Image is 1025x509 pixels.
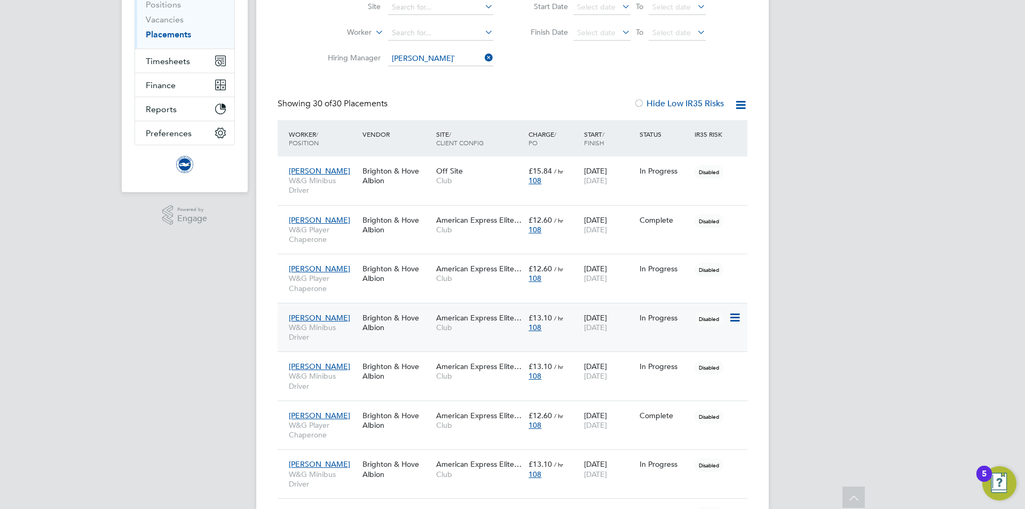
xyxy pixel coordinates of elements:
[135,156,235,173] a: Go to home page
[436,469,523,479] span: Club
[982,474,987,488] div: 5
[436,371,523,381] span: Club
[584,273,607,283] span: [DATE]
[289,469,357,489] span: W&G Minibus Driver
[982,466,1016,500] button: Open Resource Center, 5 new notifications
[695,312,723,326] span: Disabled
[289,225,357,244] span: W&G Player Chaperone
[695,458,723,472] span: Disabled
[289,313,350,323] span: [PERSON_NAME]
[529,420,541,430] span: 108
[554,167,563,175] span: / hr
[436,176,523,185] span: Club
[135,121,234,145] button: Preferences
[313,98,332,109] span: 30 of
[286,258,747,267] a: [PERSON_NAME]W&G Player ChaperoneBrighton & Hove AlbionAmerican Express Elite…Club£12.60 / hr108[...
[633,25,646,39] span: To
[581,161,637,191] div: [DATE]
[289,166,350,176] span: [PERSON_NAME]
[360,308,433,338] div: Brighton & Hove Albion
[529,469,541,479] span: 108
[289,362,350,371] span: [PERSON_NAME]
[634,98,724,109] label: Hide Low IR35 Risks
[554,412,563,420] span: / hr
[584,323,607,332] span: [DATE]
[581,356,637,386] div: [DATE]
[581,405,637,435] div: [DATE]
[695,361,723,374] span: Disabled
[289,420,357,440] span: W&G Player Chaperone
[289,273,357,293] span: W&G Player Chaperone
[529,459,552,469] span: £13.10
[581,308,637,338] div: [DATE]
[692,124,729,144] div: IR35 Risk
[652,28,691,37] span: Select date
[584,371,607,381] span: [DATE]
[640,313,690,323] div: In Progress
[529,215,552,225] span: £12.60
[584,176,607,185] span: [DATE]
[577,28,616,37] span: Select date
[360,259,433,288] div: Brighton & Hove Albion
[289,215,350,225] span: [PERSON_NAME]
[529,313,552,323] span: £13.10
[554,460,563,468] span: / hr
[436,225,523,234] span: Club
[146,56,190,66] span: Timesheets
[289,264,350,273] span: [PERSON_NAME]
[286,124,360,152] div: Worker
[313,98,388,109] span: 30 Placements
[146,80,176,90] span: Finance
[584,469,607,479] span: [DATE]
[520,2,568,11] label: Start Date
[529,273,541,283] span: 108
[286,307,747,316] a: [PERSON_NAME]W&G Minibus DriverBrighton & Hove AlbionAmerican Express Elite…Club£13.10 / hr108[DA...
[529,411,552,420] span: £12.60
[695,410,723,424] span: Disabled
[436,362,522,371] span: American Express Elite…
[529,323,541,332] span: 108
[146,104,177,114] span: Reports
[388,26,493,41] input: Search for...
[278,98,390,109] div: Showing
[319,53,381,62] label: Hiring Manager
[436,215,522,225] span: American Express Elite…
[289,176,357,195] span: W&G Minibus Driver
[529,225,541,234] span: 108
[146,128,192,138] span: Preferences
[286,160,747,169] a: [PERSON_NAME]W&G Minibus DriverBrighton & Hove AlbionOff SiteClub£15.84 / hr108[DATE][DATE]In Pro...
[436,273,523,283] span: Club
[581,124,637,152] div: Start
[529,166,552,176] span: £15.84
[310,27,372,38] label: Worker
[135,73,234,97] button: Finance
[554,216,563,224] span: / hr
[289,323,357,342] span: W&G Minibus Driver
[584,130,604,147] span: / Finish
[581,259,637,288] div: [DATE]
[289,411,350,420] span: [PERSON_NAME]
[360,210,433,240] div: Brighton & Hove Albion
[360,124,433,144] div: Vendor
[581,210,637,240] div: [DATE]
[360,405,433,435] div: Brighton & Hove Albion
[529,371,541,381] span: 108
[640,215,690,225] div: Complete
[433,124,526,152] div: Site
[146,29,191,40] a: Placements
[640,362,690,371] div: In Progress
[529,176,541,185] span: 108
[360,356,433,386] div: Brighton & Hove Albion
[436,313,522,323] span: American Express Elite…
[584,225,607,234] span: [DATE]
[289,459,350,469] span: [PERSON_NAME]
[436,411,522,420] span: American Express Elite…
[695,214,723,228] span: Disabled
[135,49,234,73] button: Timesheets
[652,2,691,12] span: Select date
[319,2,381,11] label: Site
[436,264,522,273] span: American Express Elite…
[177,214,207,223] span: Engage
[581,454,637,484] div: [DATE]
[286,453,747,463] a: [PERSON_NAME]W&G Minibus DriverBrighton & Hove AlbionAmerican Express Elite…Club£13.10 / hr108[DA...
